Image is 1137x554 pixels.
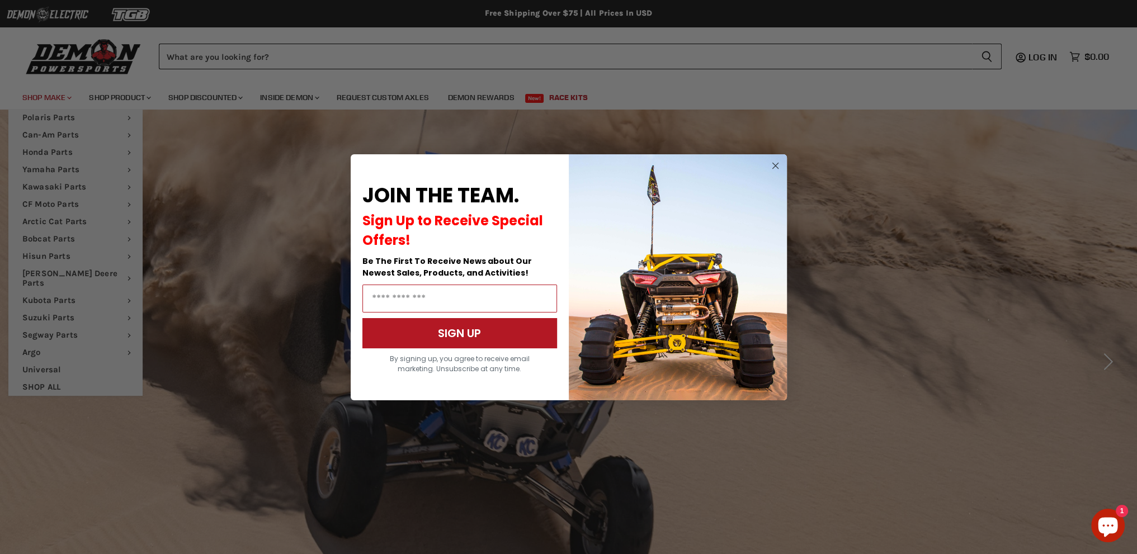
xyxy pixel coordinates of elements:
span: Be The First To Receive News about Our Newest Sales, Products, and Activities! [362,255,532,278]
span: JOIN THE TEAM. [362,181,519,210]
button: SIGN UP [362,318,557,348]
img: a9095488-b6e7-41ba-879d-588abfab540b.jpeg [569,154,787,400]
inbox-online-store-chat: Shopify online store chat [1088,509,1128,545]
button: Close dialog [768,159,782,173]
span: By signing up, you agree to receive email marketing. Unsubscribe at any time. [390,354,530,373]
span: Sign Up to Receive Special Offers! [362,211,543,249]
input: Email Address [362,285,557,312]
